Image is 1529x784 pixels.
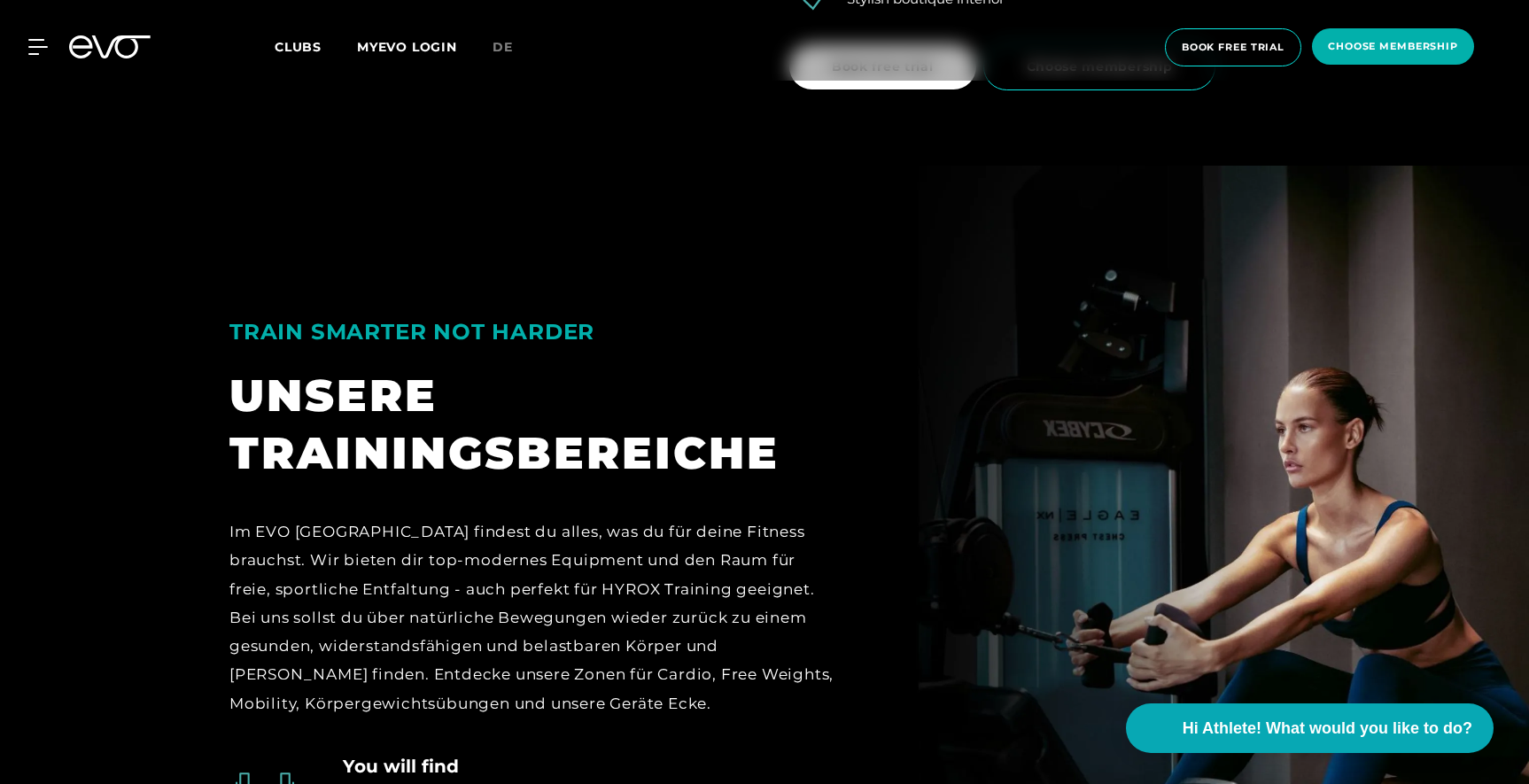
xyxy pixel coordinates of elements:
[229,367,839,482] div: UNSERE TRAININGSBEREICHE
[493,39,513,55] span: de
[493,37,534,58] a: de
[229,311,839,353] div: TRAIN SMARTER NOT HARDER
[275,38,357,55] a: Clubs
[275,39,322,55] span: Clubs
[1182,40,1285,55] span: book free trial
[1160,28,1307,66] a: book free trial
[1183,717,1472,741] span: Hi Athlete! What would you like to do?
[343,753,459,780] h4: You will find
[357,39,457,55] a: MYEVO LOGIN
[1328,39,1458,54] span: choose membership
[1126,703,1494,753] button: Hi Athlete! What would you like to do?
[229,517,839,718] div: Im EVO [GEOGRAPHIC_DATA] findest du alles, was du für deine Fitness brauchst. Wir bieten dir top-...
[1307,28,1479,66] a: choose membership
